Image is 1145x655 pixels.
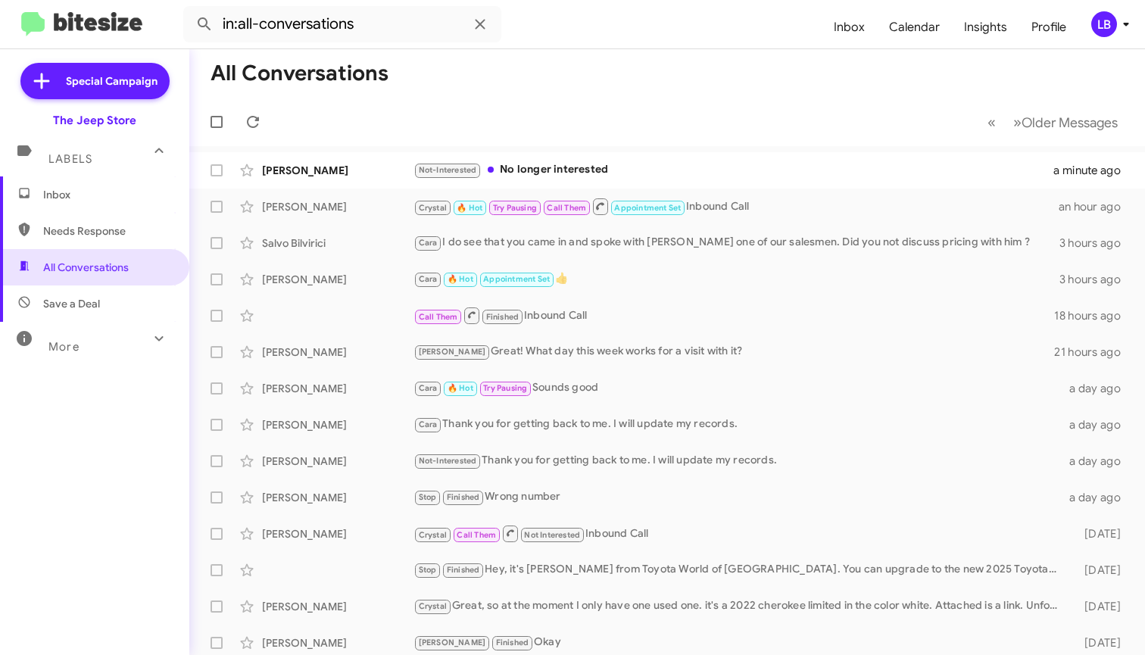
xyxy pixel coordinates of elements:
span: Not Interested [524,530,580,540]
div: Thank you for getting back to me. I will update my records. [413,416,1065,433]
div: [DATE] [1065,599,1133,614]
div: No longer interested [413,161,1053,179]
div: Inbound Call [413,197,1059,216]
span: Call Them [547,203,586,213]
span: 🔥 Hot [457,203,482,213]
span: Call Them [457,530,496,540]
span: Finished [496,638,529,647]
span: Appointment Set [483,274,550,284]
span: Labels [48,152,92,166]
div: [PERSON_NAME] [262,381,413,396]
div: Wrong number [413,488,1065,506]
span: Appointment Set [614,203,681,213]
div: 18 hours ago [1054,308,1133,323]
div: [PERSON_NAME] [262,199,413,214]
span: Needs Response [43,223,172,239]
div: a day ago [1065,381,1133,396]
span: Save a Deal [43,296,100,311]
span: Cara [419,420,438,429]
div: [PERSON_NAME] [262,163,413,178]
span: Older Messages [1022,114,1118,131]
a: Calendar [877,5,952,49]
a: Inbox [822,5,877,49]
div: [DATE] [1065,526,1133,541]
input: Search [183,6,501,42]
div: Thank you for getting back to me. I will update my records. [413,452,1065,469]
span: Crystal [419,601,447,611]
span: 🔥 Hot [448,383,473,393]
div: 3 hours ago [1059,272,1133,287]
span: [PERSON_NAME] [419,347,486,357]
div: 👍 [413,270,1059,288]
div: a day ago [1065,490,1133,505]
button: Previous [978,107,1005,138]
span: Finished [447,492,480,502]
div: Inbound Call [413,306,1054,325]
span: More [48,340,80,354]
a: Special Campaign [20,63,170,99]
div: a day ago [1065,417,1133,432]
span: Crystal [419,203,447,213]
span: 🔥 Hot [448,274,473,284]
div: 21 hours ago [1054,345,1133,360]
span: [PERSON_NAME] [419,638,486,647]
button: LB [1078,11,1128,37]
div: I do see that you came in and spoke with [PERSON_NAME] one of our salesmen. Did you not discuss p... [413,234,1059,251]
div: Sounds good [413,379,1065,397]
div: [PERSON_NAME] [262,417,413,432]
span: Finished [447,565,480,575]
div: [PERSON_NAME] [262,345,413,360]
span: All Conversations [43,260,129,275]
a: Profile [1019,5,1078,49]
span: Call Them [419,312,458,322]
span: Stop [419,565,437,575]
span: Cara [419,238,438,248]
div: Great, so at the moment I only have one used one. it's a 2022 cherokee limited in the color white... [413,597,1065,615]
div: [PERSON_NAME] [262,490,413,505]
h1: All Conversations [211,61,388,86]
div: a minute ago [1053,163,1133,178]
span: Cara [419,274,438,284]
div: Salvo Bilvirici [262,235,413,251]
div: Hey, it's [PERSON_NAME] from Toyota World of [GEOGRAPHIC_DATA]. You can upgrade to the new 2025 T... [413,561,1065,579]
div: Okay [413,634,1065,651]
span: Not-Interested [419,456,477,466]
div: [PERSON_NAME] [262,526,413,541]
span: Cara [419,383,438,393]
div: an hour ago [1059,199,1133,214]
div: [PERSON_NAME] [262,272,413,287]
span: » [1013,113,1022,132]
div: [DATE] [1065,563,1133,578]
div: [PERSON_NAME] [262,454,413,469]
nav: Page navigation example [979,107,1127,138]
div: 3 hours ago [1059,235,1133,251]
div: The Jeep Store [53,113,136,128]
div: a day ago [1065,454,1133,469]
div: [DATE] [1065,635,1133,650]
span: Try Pausing [493,203,537,213]
span: Inbox [43,187,172,202]
span: Stop [419,492,437,502]
button: Next [1004,107,1127,138]
span: « [987,113,996,132]
div: [PERSON_NAME] [262,635,413,650]
span: Not-Interested [419,165,477,175]
span: Try Pausing [483,383,527,393]
div: Great! What day this week works for a visit with it? [413,343,1054,360]
div: [PERSON_NAME] [262,599,413,614]
span: Crystal [419,530,447,540]
span: Special Campaign [66,73,158,89]
span: Finished [486,312,519,322]
a: Insights [952,5,1019,49]
div: LB [1091,11,1117,37]
div: Inbound Call [413,524,1065,543]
